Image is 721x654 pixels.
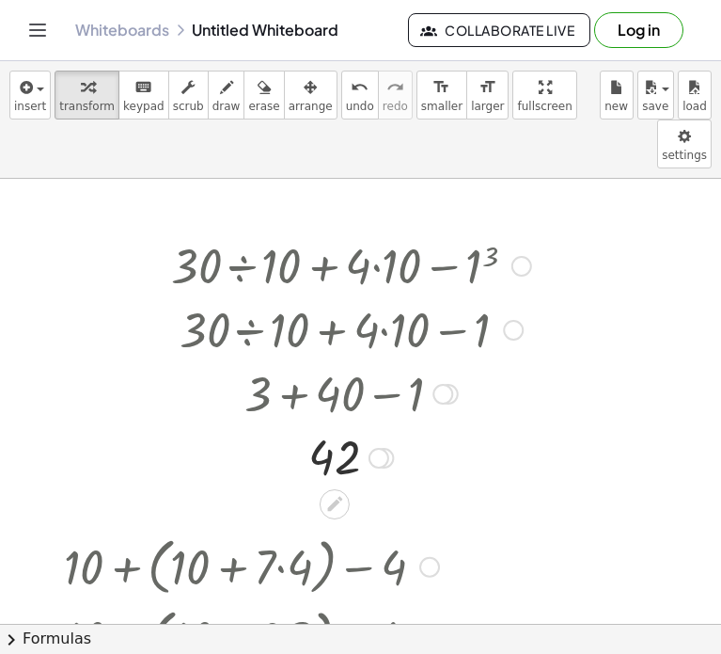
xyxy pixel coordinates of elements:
[421,100,462,113] span: smaller
[512,71,576,120] button: fullscreen
[642,100,668,113] span: save
[424,22,574,39] span: Collaborate Live
[14,100,46,113] span: insert
[378,71,413,120] button: redoredo
[594,12,683,48] button: Log in
[23,15,53,45] button: Toggle navigation
[657,120,712,168] button: settings
[682,100,707,113] span: load
[416,71,467,120] button: format_sizesmaller
[662,149,707,162] span: settings
[173,100,204,113] span: scrub
[351,76,368,99] i: undo
[208,71,245,120] button: draw
[134,76,152,99] i: keyboard
[678,71,712,120] button: load
[248,100,279,113] span: erase
[212,100,241,113] span: draw
[123,100,165,113] span: keypad
[9,71,51,120] button: insert
[59,100,115,113] span: transform
[471,100,504,113] span: larger
[637,71,674,120] button: save
[320,489,350,519] div: Edit math
[346,100,374,113] span: undo
[383,100,408,113] span: redo
[600,71,634,120] button: new
[75,21,169,40] a: Whiteboards
[432,76,450,99] i: format_size
[386,76,404,99] i: redo
[517,100,572,113] span: fullscreen
[289,100,333,113] span: arrange
[168,71,209,120] button: scrub
[55,71,119,120] button: transform
[341,71,379,120] button: undoundo
[284,71,337,120] button: arrange
[408,13,590,47] button: Collaborate Live
[118,71,169,120] button: keyboardkeypad
[478,76,496,99] i: format_size
[604,100,628,113] span: new
[466,71,509,120] button: format_sizelarger
[243,71,284,120] button: erase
